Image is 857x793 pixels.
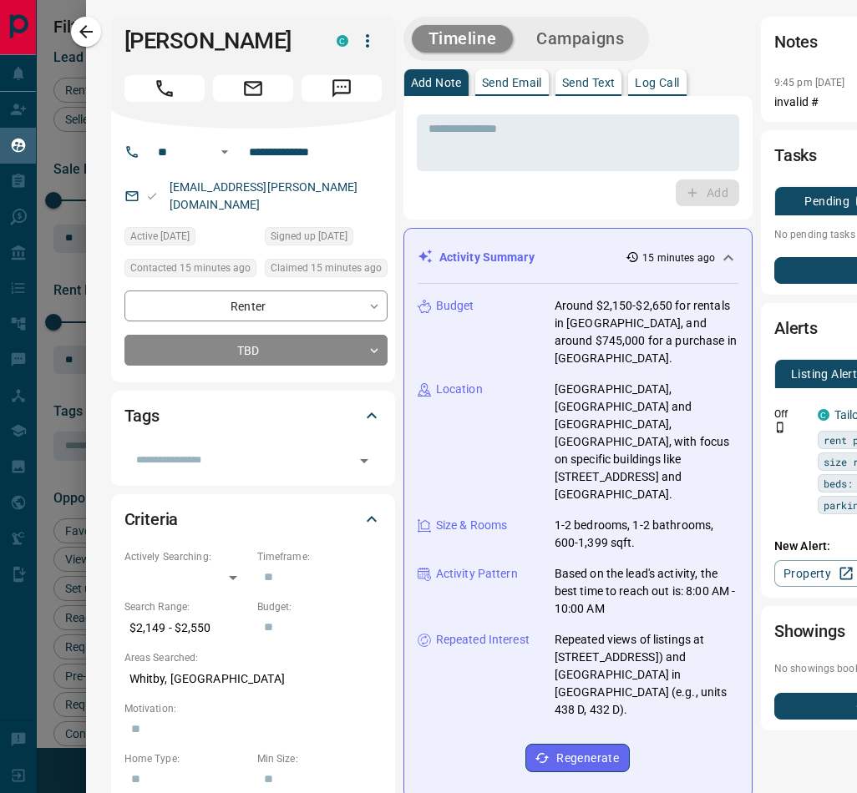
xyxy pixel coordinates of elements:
svg: Email Valid [146,190,158,202]
svg: Push Notification Only [774,422,786,433]
div: Criteria [124,499,382,539]
p: Timeframe: [257,549,382,564]
div: Activity Summary15 minutes ago [418,242,738,273]
p: 1-2 bedrooms, 1-2 bathrooms, 600-1,399 sqft. [555,517,738,552]
p: Budget [436,297,474,315]
span: Message [302,75,382,102]
p: Areas Searched: [124,650,382,665]
div: Renter [124,290,388,321]
button: Campaigns [520,25,641,53]
p: Activity Pattern [436,565,518,583]
p: Pending [804,195,849,207]
p: Home Type: [124,751,249,766]
span: Claimed 15 minutes ago [271,260,382,276]
p: 9:45 pm [DATE] [774,77,845,88]
button: Open [352,449,376,472]
a: [EMAIL_ADDRESS][PERSON_NAME][DOMAIN_NAME] [170,180,358,211]
p: Off [774,407,808,422]
p: Size & Rooms [436,517,508,534]
button: Regenerate [525,744,630,772]
p: Around $2,150-$2,650 for rentals in [GEOGRAPHIC_DATA], and around $745,000 for a purchase in [GEO... [555,297,738,367]
p: Search Range: [124,599,249,614]
div: Fri Sep 12 2025 [124,259,256,282]
p: Send Email [482,77,542,88]
div: condos.ca [818,409,829,421]
span: Call [124,75,205,102]
div: Thu Mar 28 2019 [265,227,388,250]
p: Activity Summary [439,249,535,266]
h2: Tasks [774,142,817,169]
span: Email [213,75,293,102]
p: Motivation: [124,701,382,716]
h2: Tags [124,402,160,429]
button: Open [215,142,235,162]
div: Tags [124,396,382,436]
p: 15 minutes ago [642,250,715,265]
p: Whitby, [GEOGRAPHIC_DATA] [124,665,382,693]
p: Send Text [562,77,616,88]
p: $2,149 - $2,550 [124,614,249,642]
h1: [PERSON_NAME] [124,28,312,54]
p: Min Size: [257,751,382,766]
p: [GEOGRAPHIC_DATA], [GEOGRAPHIC_DATA] and [GEOGRAPHIC_DATA], [GEOGRAPHIC_DATA], with focus on spec... [555,381,738,503]
div: TBD [124,335,388,366]
span: Contacted 15 minutes ago [130,260,251,276]
button: Timeline [412,25,514,53]
div: Sat Sep 06 2025 [124,227,256,250]
h2: Criteria [124,506,179,533]
div: condos.ca [337,35,348,47]
div: Fri Sep 12 2025 [265,259,388,282]
p: Based on the lead's activity, the best time to reach out is: 8:00 AM - 10:00 AM [555,565,738,618]
span: Active [DATE] [130,228,190,245]
p: Repeated views of listings at [STREET_ADDRESS]) and [GEOGRAPHIC_DATA] in [GEOGRAPHIC_DATA] (e.g.,... [555,631,738,719]
p: Location [436,381,483,398]
h2: Notes [774,28,818,55]
p: Add Note [411,77,462,88]
p: Actively Searching: [124,549,249,564]
p: Budget: [257,599,382,614]
span: Signed up [DATE] [271,228,347,245]
h2: Alerts [774,315,818,341]
h2: Showings [774,618,845,644]
p: Repeated Interest [436,631,530,649]
p: Log Call [635,77,679,88]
